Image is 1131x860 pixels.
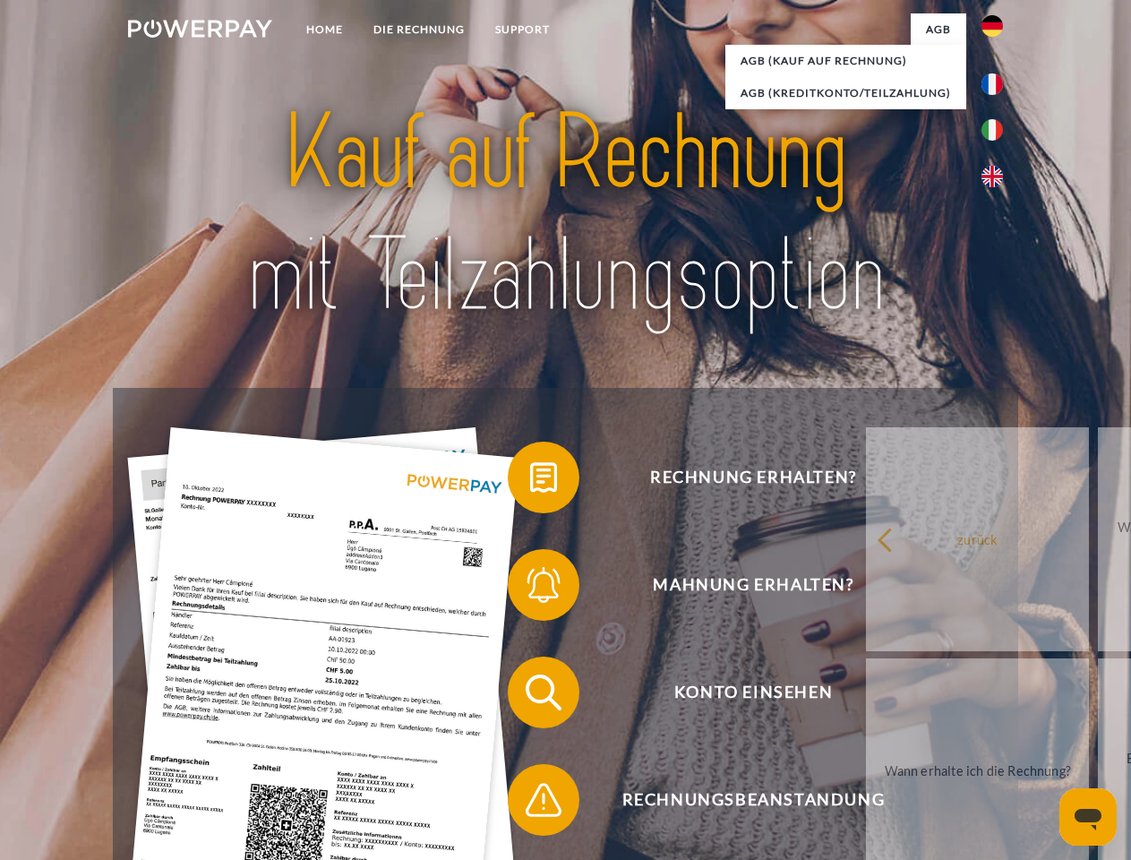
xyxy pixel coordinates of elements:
a: SUPPORT [480,13,565,46]
button: Rechnungsbeanstandung [508,764,973,836]
iframe: Schaltfläche zum Öffnen des Messaging-Fensters [1059,788,1117,846]
div: Wann erhalte ich die Rechnung? [877,758,1078,782]
button: Mahnung erhalten? [508,549,973,621]
img: en [981,166,1003,187]
img: de [981,15,1003,37]
img: logo-powerpay-white.svg [128,20,272,38]
a: DIE RECHNUNG [358,13,480,46]
img: it [981,119,1003,141]
span: Rechnungsbeanstandung [534,764,972,836]
img: fr [981,73,1003,95]
div: zurück [877,527,1078,551]
a: AGB (Kauf auf Rechnung) [725,45,966,77]
a: AGB (Kreditkonto/Teilzahlung) [725,77,966,109]
span: Rechnung erhalten? [534,442,972,513]
img: qb_warning.svg [521,778,566,822]
img: qb_bell.svg [521,563,566,607]
img: title-powerpay_de.svg [171,86,960,343]
span: Mahnung erhalten? [534,549,972,621]
a: agb [911,13,966,46]
span: Konto einsehen [534,657,972,728]
button: Rechnung erhalten? [508,442,973,513]
button: Konto einsehen [508,657,973,728]
a: Home [291,13,358,46]
img: qb_bill.svg [521,455,566,500]
img: qb_search.svg [521,670,566,715]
